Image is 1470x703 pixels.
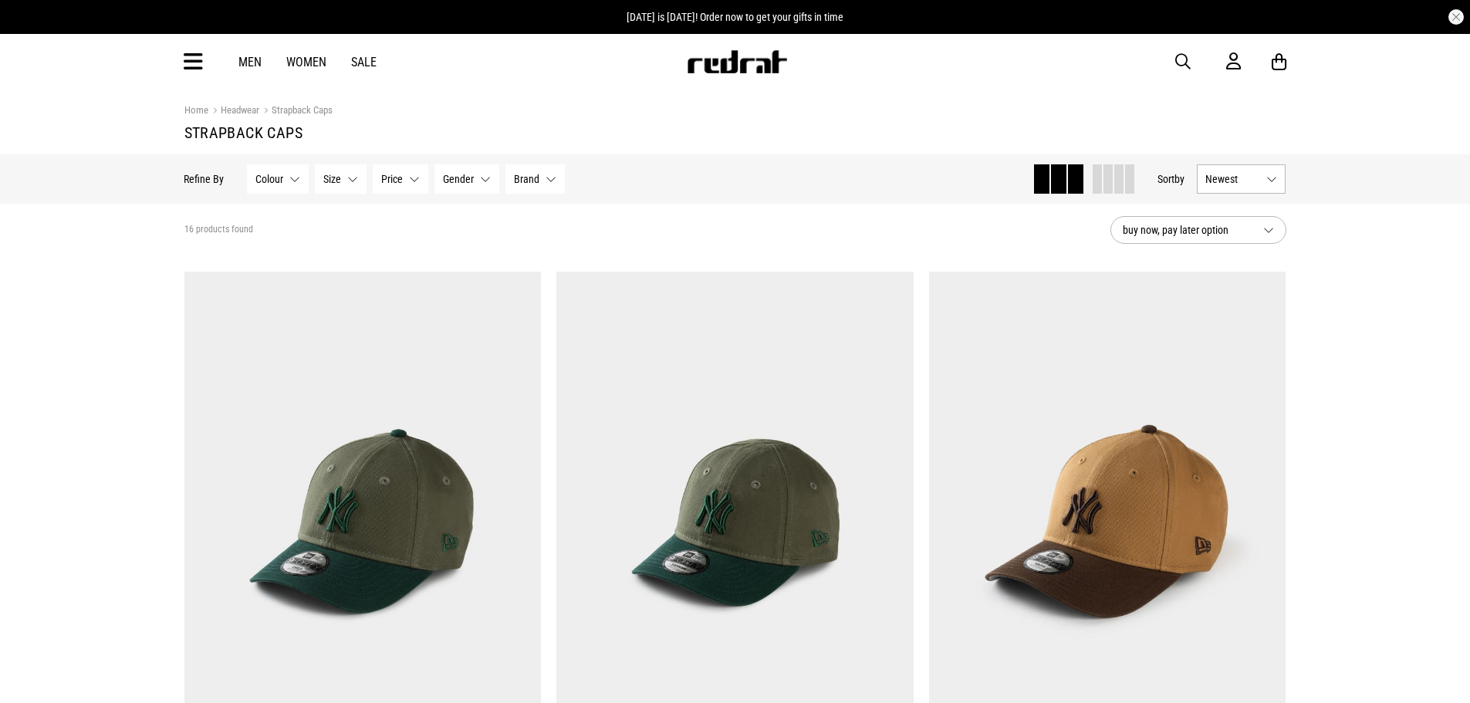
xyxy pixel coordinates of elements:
button: buy now, pay later option [1110,216,1286,244]
a: Women [286,55,326,69]
p: Refine By [184,173,225,185]
a: Strapback Caps [259,104,333,119]
h1: Strapback Caps [184,123,1286,142]
button: Sortby [1158,170,1185,188]
span: Colour [256,173,284,185]
span: Price [382,173,404,185]
button: Newest [1198,164,1286,194]
button: Price [373,164,429,194]
span: Newest [1206,173,1261,185]
button: Brand [506,164,566,194]
img: Redrat logo [686,50,788,73]
span: by [1175,173,1185,185]
a: Home [184,104,208,116]
a: Sale [351,55,377,69]
button: Size [316,164,367,194]
button: Gender [435,164,500,194]
span: buy now, pay later option [1123,221,1251,239]
button: Colour [248,164,309,194]
span: 16 products found [184,224,253,236]
span: Gender [444,173,475,185]
span: Brand [515,173,540,185]
span: Size [324,173,342,185]
a: Headwear [208,104,259,119]
a: Men [238,55,262,69]
span: [DATE] is [DATE]! Order now to get your gifts in time [627,11,843,23]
